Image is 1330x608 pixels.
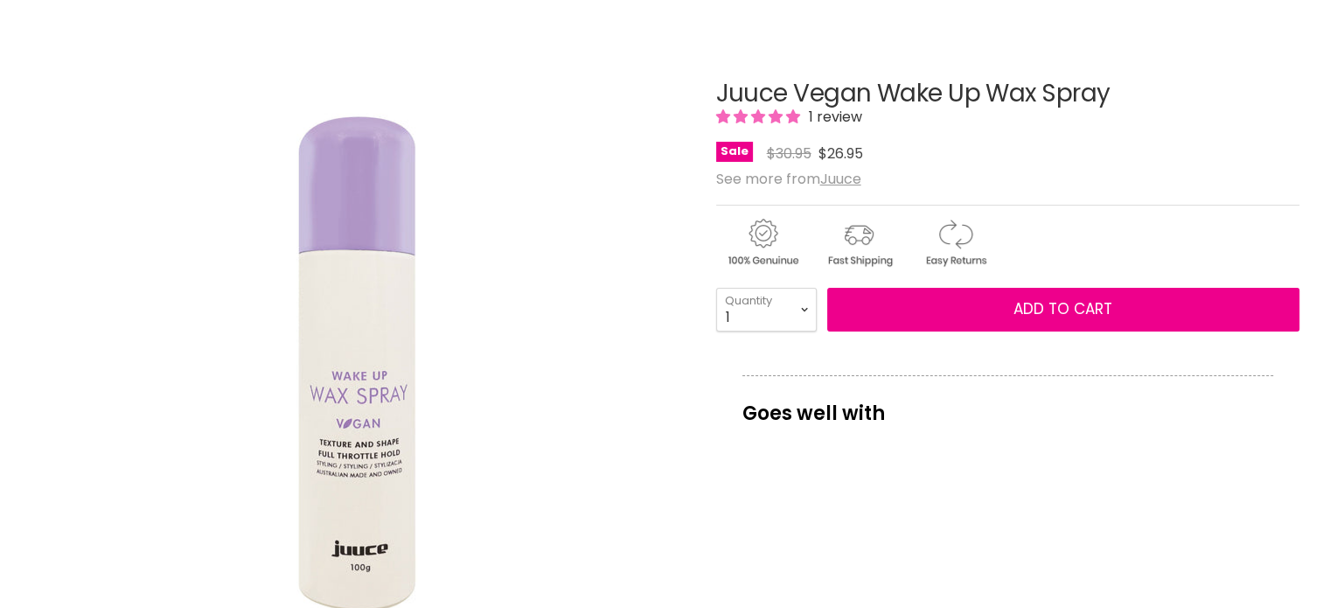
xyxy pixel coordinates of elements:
span: 1 review [804,107,862,127]
span: Add to cart [1013,298,1112,319]
span: $30.95 [767,143,811,164]
span: $26.95 [818,143,863,164]
img: shipping.gif [812,216,905,269]
span: 5.00 stars [716,107,804,127]
a: Juuce [820,169,861,189]
span: See more from [716,169,861,189]
p: Goes well with [742,375,1273,433]
img: returns.gif [909,216,1001,269]
h1: Juuce Vegan Wake Up Wax Spray [716,80,1299,108]
select: Quantity [716,288,817,332]
button: Add to cart [827,288,1299,332]
span: Sale [716,142,753,162]
img: genuine.gif [716,216,809,269]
